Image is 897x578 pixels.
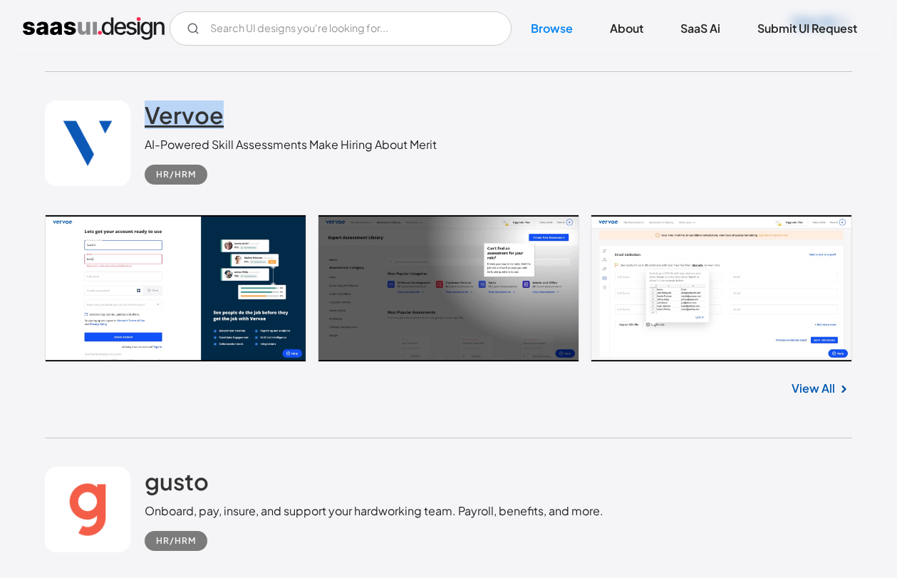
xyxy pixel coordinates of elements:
[156,532,196,549] div: HR/HRM
[170,11,512,46] form: Email Form
[145,467,209,495] h2: gusto
[145,100,224,129] h2: Vervoe
[792,380,835,397] a: View All
[156,166,196,183] div: HR/HRM
[145,502,603,520] div: Onboard, pay, insure, and support your hardworking team. Payroll, benefits, and more.
[145,100,224,136] a: Vervoe
[145,136,437,153] div: AI-Powered Skill Assessments Make Hiring About Merit
[593,13,660,44] a: About
[740,13,874,44] a: Submit UI Request
[23,17,165,40] a: home
[514,13,590,44] a: Browse
[170,11,512,46] input: Search UI designs you're looking for...
[663,13,737,44] a: SaaS Ai
[145,467,209,502] a: gusto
